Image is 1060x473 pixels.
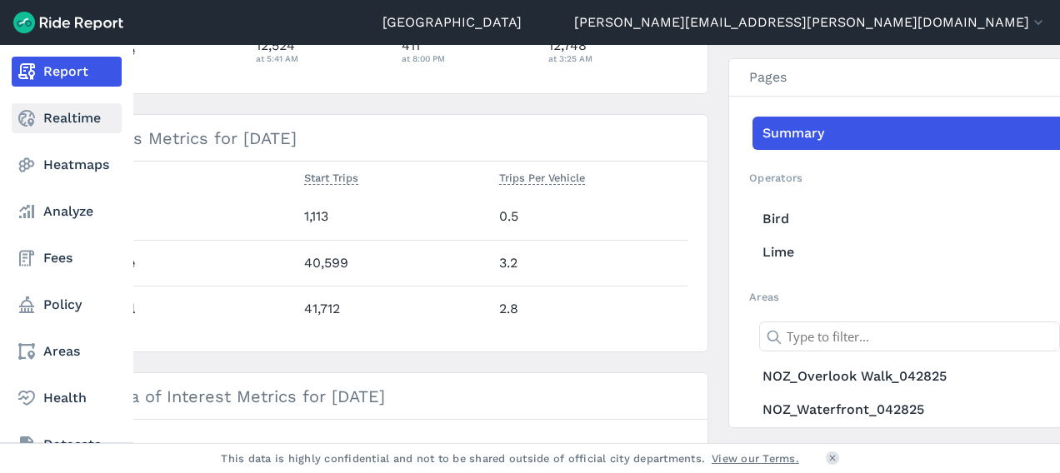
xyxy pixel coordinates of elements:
th: Lime [102,240,297,286]
a: Datasets [12,430,122,460]
td: 2.8 [492,286,687,331]
h3: Trips Metrics for [DATE] [82,115,707,162]
a: View our Terms. [712,451,799,466]
button: Start Trips [304,168,358,188]
a: Health [12,383,122,413]
a: [GEOGRAPHIC_DATA] [382,12,522,32]
a: Report [12,57,122,87]
td: 1,113 [297,194,492,240]
a: Heatmaps [12,150,122,180]
td: 40,599 [297,240,492,286]
span: Start Trips [304,168,358,185]
span: Trips Per Vehicle [499,168,585,185]
a: Fees [12,243,122,273]
input: Search areas [92,440,677,470]
td: 0.5 [492,194,687,240]
a: Areas [12,336,122,366]
a: Analyze [12,197,122,227]
div: at 3:25 AM [548,51,688,66]
div: 411 [402,36,535,66]
div: 12,524 [256,36,389,66]
th: Total [102,286,297,331]
input: Type to filter... [759,321,1060,351]
div: at 5:41 AM [256,51,389,66]
a: Realtime [12,103,122,133]
div: 12,748 [548,36,688,66]
td: 3.2 [492,240,687,286]
button: Trips Per Vehicle [499,168,585,188]
button: [PERSON_NAME][EMAIL_ADDRESS][PERSON_NAME][DOMAIN_NAME] [574,12,1047,32]
h3: Area of Interest Metrics for [DATE] [82,373,707,420]
a: Policy [12,290,122,320]
th: Lime [102,27,249,73]
td: 41,712 [297,286,492,331]
th: Bird [102,194,297,240]
div: at 8:00 PM [402,51,535,66]
img: Ride Report [13,12,123,33]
